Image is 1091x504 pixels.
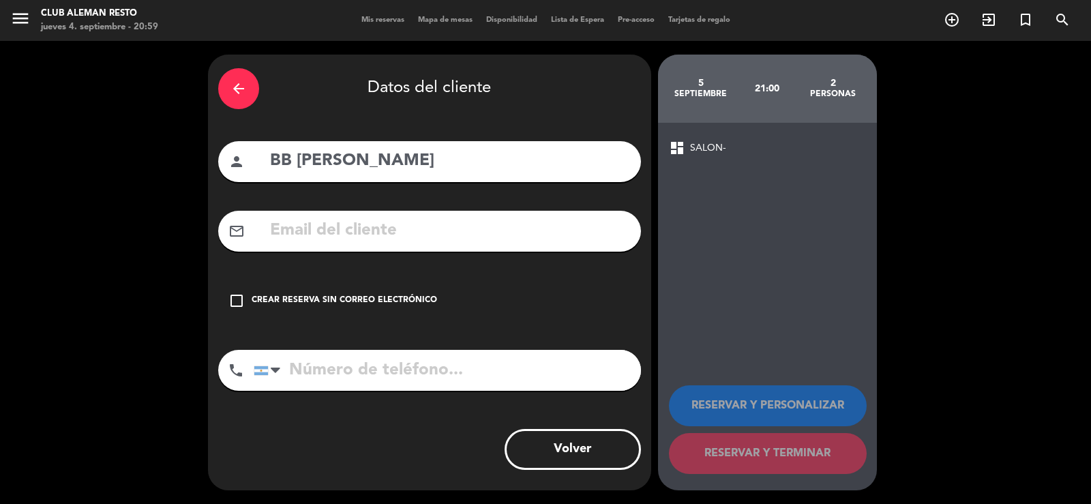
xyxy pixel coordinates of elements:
span: Mapa de mesas [411,16,479,24]
span: SALON- [690,140,726,156]
div: Crear reserva sin correo electrónico [252,294,437,308]
span: Tarjetas de regalo [661,16,737,24]
span: Pre-acceso [611,16,661,24]
i: turned_in_not [1017,12,1034,28]
span: Mis reservas [355,16,411,24]
div: 2 [800,78,866,89]
span: dashboard [669,140,685,156]
div: 21:00 [734,65,800,113]
i: phone [228,362,244,379]
button: Volver [505,429,641,470]
input: Email del cliente [269,217,631,245]
span: Lista de Espera [544,16,611,24]
button: menu [10,8,31,33]
div: Club aleman resto [41,7,158,20]
div: 5 [668,78,734,89]
i: person [228,153,245,170]
i: add_circle_outline [944,12,960,28]
div: personas [800,89,866,100]
button: RESERVAR Y PERSONALIZAR [669,385,867,426]
input: Nombre del cliente [269,147,631,175]
button: RESERVAR Y TERMINAR [669,433,867,474]
i: mail_outline [228,223,245,239]
i: arrow_back [230,80,247,97]
i: exit_to_app [981,12,997,28]
i: search [1054,12,1071,28]
input: Número de teléfono... [254,350,641,391]
div: septiembre [668,89,734,100]
span: Disponibilidad [479,16,544,24]
i: check_box_outline_blank [228,293,245,309]
div: Datos del cliente [218,65,641,113]
div: jueves 4. septiembre - 20:59 [41,20,158,34]
i: menu [10,8,31,29]
div: Argentina: +54 [254,351,286,390]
